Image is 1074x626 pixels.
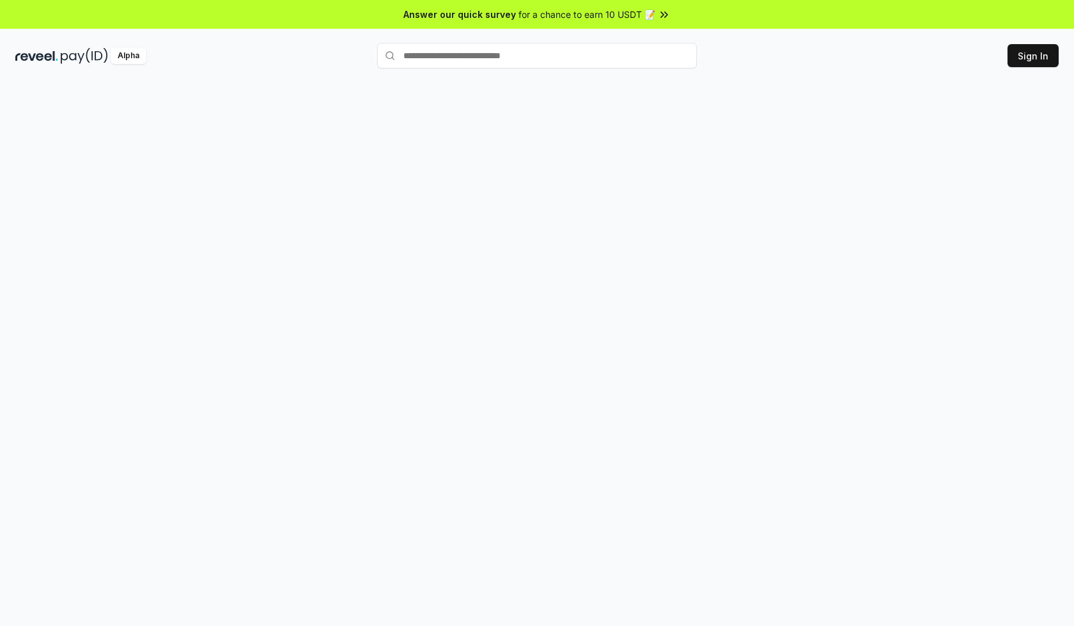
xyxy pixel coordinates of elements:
[15,48,58,64] img: reveel_dark
[403,8,516,21] span: Answer our quick survey
[111,48,146,64] div: Alpha
[61,48,108,64] img: pay_id
[518,8,655,21] span: for a chance to earn 10 USDT 📝
[1008,44,1059,67] button: Sign In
